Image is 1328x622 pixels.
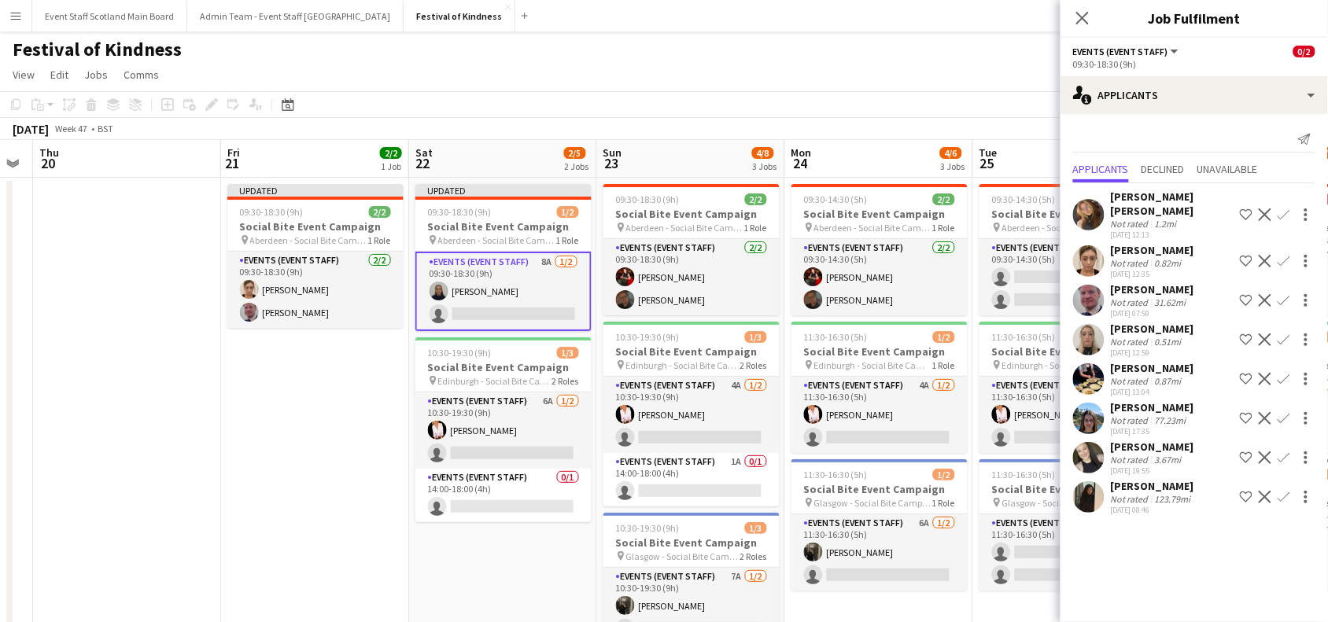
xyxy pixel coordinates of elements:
[804,331,868,343] span: 11:30-16:30 (5h)
[1111,440,1194,454] div: [PERSON_NAME]
[565,160,589,172] div: 2 Jobs
[557,206,579,218] span: 1/2
[791,322,968,453] app-job-card: 11:30-16:30 (5h)1/2Social Bite Event Campaign Edinburgh - Social Bite Campaign1 RoleEvents (Event...
[556,234,579,246] span: 1 Role
[117,64,165,85] a: Comms
[1073,46,1168,57] span: Events (Event Staff)
[227,252,404,328] app-card-role: Events (Event Staff)2/209:30-18:30 (9h)[PERSON_NAME][PERSON_NAME]
[380,147,402,159] span: 2/2
[50,68,68,82] span: Edit
[740,359,767,371] span: 2 Roles
[979,207,1156,221] h3: Social Bite Event Campaign
[1002,359,1120,371] span: Edinburgh - Social Bite Campaign
[1111,243,1194,257] div: [PERSON_NAME]
[1073,58,1315,70] div: 09:30-18:30 (9h)
[791,184,968,315] app-job-card: 09:30-14:30 (5h)2/2Social Bite Event Campaign Aberdeen - Social Bite Campaign1 RoleEvents (Event ...
[979,459,1156,591] app-job-card: 11:30-16:30 (5h)0/2Social Bite Event Campaign Glasgow - Social Bite Campaign1 RoleEvents (Event S...
[564,147,586,159] span: 2/5
[225,154,240,172] span: 21
[240,206,304,218] span: 09:30-18:30 (9h)
[1111,493,1152,505] div: Not rated
[1002,222,1120,234] span: Aberdeen - Social Bite Campaign
[979,184,1156,315] app-job-card: 09:30-14:30 (5h)0/2Social Bite Event Campaign Aberdeen - Social Bite Campaign1 RoleEvents (Event ...
[84,68,108,82] span: Jobs
[745,522,767,534] span: 1/3
[1111,269,1194,279] div: [DATE] 12:35
[979,322,1156,453] app-job-card: 11:30-16:30 (5h)1/2Social Bite Event Campaign Edinburgh - Social Bite Campaign1 RoleEvents (Event...
[745,193,767,205] span: 2/2
[1152,414,1190,426] div: 77.23mi
[992,193,1056,205] span: 09:30-14:30 (5h)
[428,347,492,359] span: 10:30-19:30 (9h)
[616,522,680,534] span: 10:30-19:30 (9h)
[557,347,579,359] span: 1/3
[933,193,955,205] span: 2/2
[932,497,955,509] span: 1 Role
[1111,426,1194,436] div: [DATE] 17:35
[1111,322,1194,336] div: [PERSON_NAME]
[415,219,592,234] h3: Social Bite Event Campaign
[603,344,780,359] h3: Social Bite Event Campaign
[413,154,433,172] span: 22
[1152,296,1190,308] div: 31.62mi
[404,1,515,31] button: Festival of Kindness
[791,145,812,160] span: Mon
[1111,454,1152,466] div: Not rated
[1197,164,1258,175] span: Unavailable
[1152,336,1185,348] div: 0.51mi
[933,331,955,343] span: 1/2
[979,239,1156,315] app-card-role: Events (Event Staff)3A0/209:30-14:30 (5h)
[791,514,968,591] app-card-role: Events (Event Staff)6A1/211:30-16:30 (5h)[PERSON_NAME]
[745,331,767,343] span: 1/3
[791,482,968,496] h3: Social Bite Event Campaign
[428,206,492,218] span: 09:30-18:30 (9h)
[415,337,592,522] app-job-card: 10:30-19:30 (9h)1/3Social Bite Event Campaign Edinburgh - Social Bite Campaign2 RolesEvents (Even...
[98,123,113,134] div: BST
[603,239,780,315] app-card-role: Events (Event Staff)2/209:30-18:30 (9h)[PERSON_NAME][PERSON_NAME]
[415,184,592,197] div: Updated
[368,234,391,246] span: 1 Role
[1152,257,1185,269] div: 0.82mi
[1111,336,1152,348] div: Not rated
[814,222,932,234] span: Aberdeen - Social Bite Campaign
[1111,348,1194,358] div: [DATE] 12:59
[752,147,774,159] span: 4/8
[227,184,404,328] app-job-card: Updated09:30-18:30 (9h)2/2Social Bite Event Campaign Aberdeen - Social Bite Campaign1 RoleEvents ...
[1111,387,1194,397] div: [DATE] 13:04
[791,239,968,315] app-card-role: Events (Event Staff)2/209:30-14:30 (5h)[PERSON_NAME][PERSON_NAME]
[438,234,556,246] span: Aberdeen - Social Bite Campaign
[52,123,91,134] span: Week 47
[804,469,868,480] span: 11:30-16:30 (5h)
[1061,8,1328,28] h3: Job Fulfilment
[804,193,868,205] span: 09:30-14:30 (5h)
[992,469,1056,480] span: 11:30-16:30 (5h)
[603,536,780,550] h3: Social Bite Event Campaign
[1111,361,1194,375] div: [PERSON_NAME]
[941,160,965,172] div: 3 Jobs
[1111,479,1194,493] div: [PERSON_NAME]
[1061,76,1328,114] div: Applicants
[791,344,968,359] h3: Social Bite Event Campaign
[603,322,780,506] app-job-card: 10:30-19:30 (9h)1/3Social Bite Event Campaign Edinburgh - Social Bite Campaign2 RolesEvents (Even...
[227,219,404,234] h3: Social Bite Event Campaign
[78,64,114,85] a: Jobs
[603,184,780,315] app-job-card: 09:30-18:30 (9h)2/2Social Bite Event Campaign Aberdeen - Social Bite Campaign1 RoleEvents (Event ...
[187,1,404,31] button: Admin Team - Event Staff [GEOGRAPHIC_DATA]
[791,459,968,591] app-job-card: 11:30-16:30 (5h)1/2Social Bite Event Campaign Glasgow - Social Bite Campaign1 RoleEvents (Event S...
[1293,46,1315,57] span: 0/2
[13,68,35,82] span: View
[1142,164,1185,175] span: Declined
[979,377,1156,453] app-card-role: Events (Event Staff)4A1/211:30-16:30 (5h)[PERSON_NAME]
[626,222,744,234] span: Aberdeen - Social Bite Campaign
[44,64,75,85] a: Edit
[791,377,968,453] app-card-role: Events (Event Staff)4A1/211:30-16:30 (5h)[PERSON_NAME]
[438,375,552,387] span: Edinburgh - Social Bite Campaign
[415,145,433,160] span: Sat
[616,331,680,343] span: 10:30-19:30 (9h)
[940,147,962,159] span: 4/6
[932,222,955,234] span: 1 Role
